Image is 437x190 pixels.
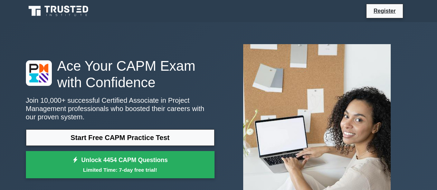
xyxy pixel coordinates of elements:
a: Register [369,7,400,15]
h1: Ace Your CAPM Exam with Confidence [26,58,215,91]
a: Start Free CAPM Practice Test [26,129,215,146]
a: Unlock 4454 CAPM QuestionsLimited Time: 7-day free trial! [26,151,215,179]
small: Limited Time: 7-day free trial! [35,166,206,174]
p: Join 10,000+ successful Certified Associate in Project Management professionals who boosted their... [26,96,215,121]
